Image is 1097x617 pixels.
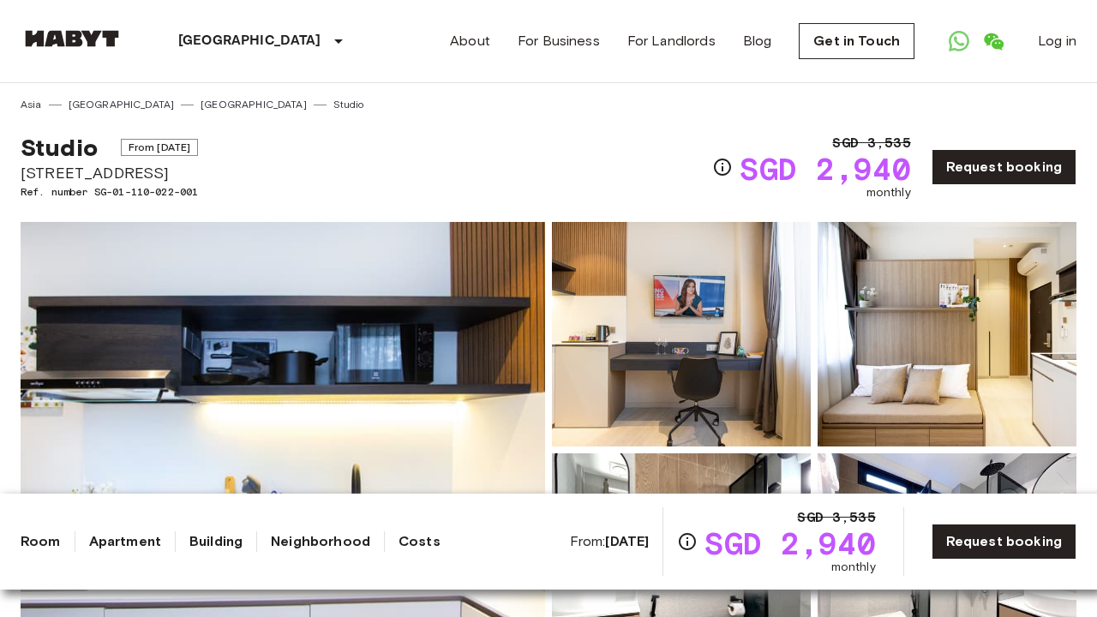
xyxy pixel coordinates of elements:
[178,31,321,51] p: [GEOGRAPHIC_DATA]
[333,97,364,112] a: Studio
[450,31,490,51] a: About
[976,24,1010,58] a: Open WeChat
[832,133,910,153] span: SGD 3,535
[570,532,650,551] span: From:
[21,531,61,552] a: Room
[552,222,811,446] img: Picture of unit SG-01-110-022-001
[189,531,243,552] a: Building
[69,97,175,112] a: [GEOGRAPHIC_DATA]
[21,133,98,162] span: Studio
[740,153,910,184] span: SGD 2,940
[21,97,42,112] a: Asia
[201,97,307,112] a: [GEOGRAPHIC_DATA]
[271,531,370,552] a: Neighborhood
[399,531,441,552] a: Costs
[89,531,161,552] a: Apartment
[677,531,698,552] svg: Check cost overview for full price breakdown. Please note that discounts apply to new joiners onl...
[605,533,649,549] b: [DATE]
[866,184,911,201] span: monthly
[932,524,1076,560] a: Request booking
[121,139,199,156] span: From [DATE]
[743,31,772,51] a: Blog
[21,184,198,200] span: Ref. number SG-01-110-022-001
[518,31,600,51] a: For Business
[831,559,876,576] span: monthly
[818,222,1076,446] img: Picture of unit SG-01-110-022-001
[21,162,198,184] span: [STREET_ADDRESS]
[932,149,1076,185] a: Request booking
[627,31,716,51] a: For Landlords
[1038,31,1076,51] a: Log in
[797,507,875,528] span: SGD 3,535
[704,528,875,559] span: SGD 2,940
[942,24,976,58] a: Open WhatsApp
[712,157,733,177] svg: Check cost overview for full price breakdown. Please note that discounts apply to new joiners onl...
[799,23,914,59] a: Get in Touch
[21,30,123,47] img: Habyt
